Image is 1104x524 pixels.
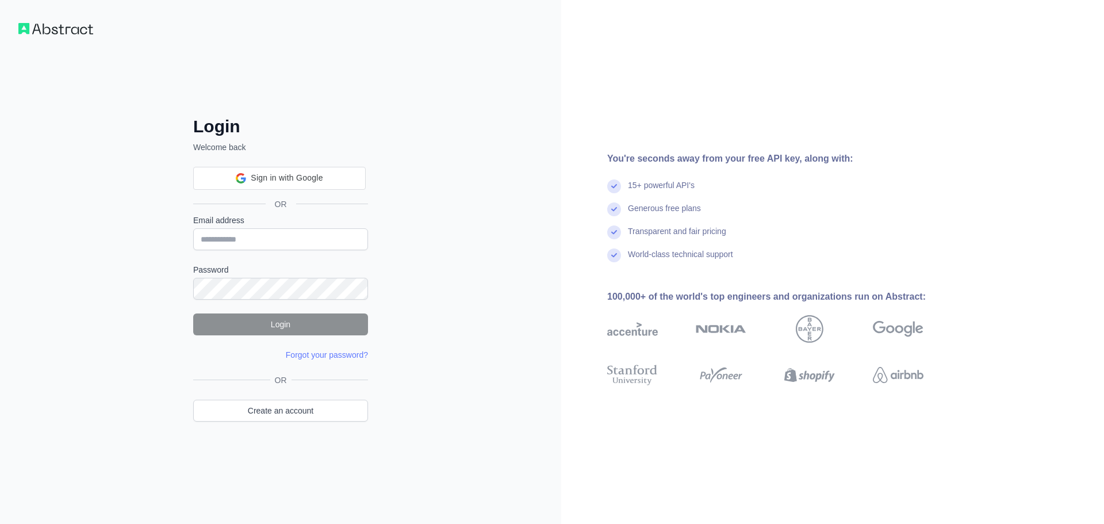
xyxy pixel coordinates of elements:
h2: Login [193,116,368,137]
img: airbnb [873,362,923,388]
div: 100,000+ of the world's top engineers and organizations run on Abstract: [607,290,960,304]
img: Workflow [18,23,93,35]
div: World-class technical support [628,248,733,271]
img: bayer [796,315,823,343]
img: check mark [607,225,621,239]
span: Sign in with Google [251,172,323,184]
img: accenture [607,315,658,343]
div: Generous free plans [628,202,701,225]
img: shopify [784,362,835,388]
img: check mark [607,248,621,262]
img: stanford university [607,362,658,388]
div: You're seconds away from your free API key, along with: [607,152,960,166]
img: google [873,315,923,343]
div: 15+ powerful API's [628,179,695,202]
div: Sign in with Google [193,167,366,190]
button: Login [193,313,368,335]
a: Forgot your password? [286,350,368,359]
label: Password [193,264,368,276]
span: OR [270,374,292,386]
img: payoneer [696,362,746,388]
label: Email address [193,215,368,226]
p: Welcome back [193,141,368,153]
a: Create an account [193,400,368,422]
img: check mark [607,179,621,193]
img: check mark [607,202,621,216]
div: Transparent and fair pricing [628,225,726,248]
span: OR [266,198,296,210]
img: nokia [696,315,746,343]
